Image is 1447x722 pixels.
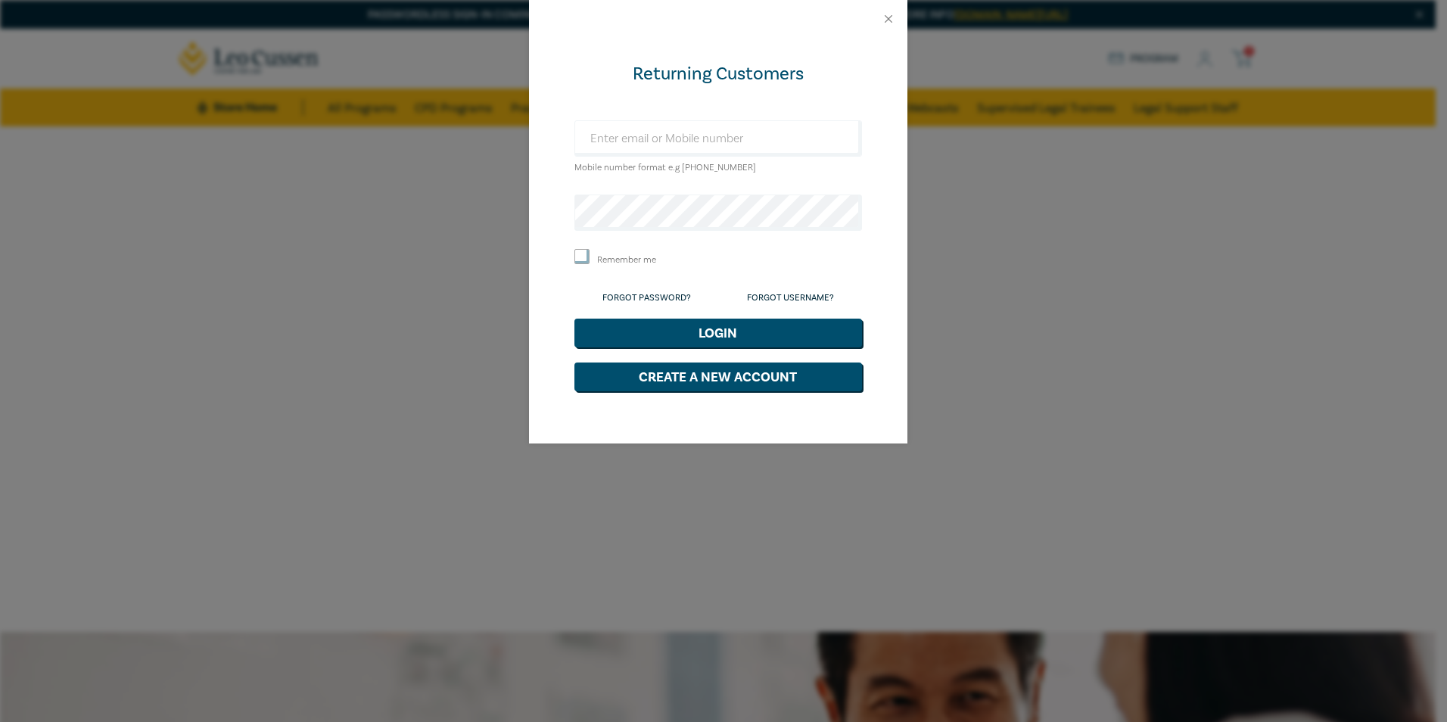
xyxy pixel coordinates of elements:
label: Remember me [597,254,656,266]
input: Enter email or Mobile number [574,120,862,157]
small: Mobile number format e.g [PHONE_NUMBER] [574,162,756,173]
a: Forgot Username? [747,292,834,303]
a: Forgot Password? [602,292,691,303]
button: Login [574,319,862,347]
button: Create a New Account [574,363,862,391]
button: Close [882,12,895,26]
div: Returning Customers [574,62,862,86]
